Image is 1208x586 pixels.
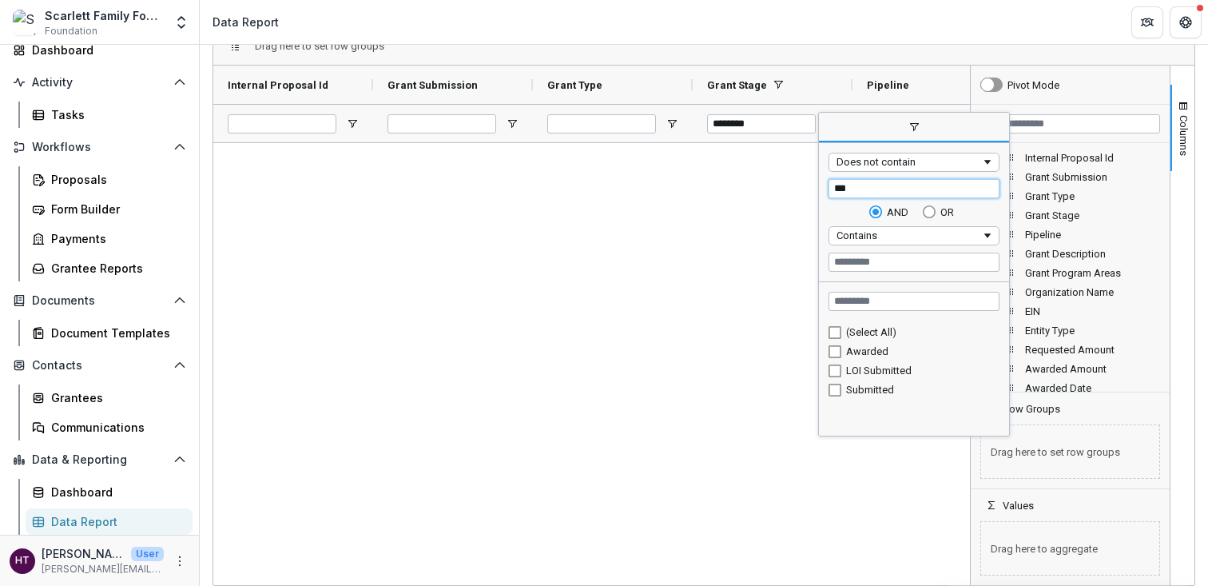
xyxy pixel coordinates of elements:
div: Organization Name Column [971,282,1170,301]
span: filter [819,114,1009,142]
p: User [131,547,164,561]
span: Grant Description [1025,248,1160,260]
span: Foundation [45,24,97,38]
span: Drag here to set row groups [255,40,384,52]
div: (Select All) [846,326,995,338]
input: Grant Submission Filter Input [387,114,496,134]
span: Grant Stage [707,79,767,91]
nav: breadcrumb [206,10,285,34]
span: Grant Submission [387,79,478,91]
div: Data Report [51,513,180,530]
a: Tasks [26,102,193,128]
div: Internal Proposal Id Column [971,148,1170,167]
span: EIN [1025,305,1160,317]
div: Row Groups [971,415,1170,488]
div: Grant Description Column [971,244,1170,263]
span: Grant Submission [1025,171,1160,183]
div: Values [971,512,1170,585]
button: Open Filter Menu [346,118,359,130]
div: Awarded Date Column [971,378,1170,397]
div: Dashboard [51,484,180,500]
input: Filter Columns Input [1003,114,1160,134]
span: Awarded Amount [1025,363,1160,375]
button: Get Help [1170,6,1202,38]
a: Payments [26,225,193,252]
div: Dashboard [32,42,180,58]
a: Form Builder [26,196,193,222]
span: Activity [32,76,167,90]
a: Dashboard [26,479,193,505]
div: OR [940,206,954,218]
span: Pipeline [1025,229,1160,241]
div: Data Report [213,14,279,30]
span: Organization Name [1025,286,1160,298]
input: Internal Proposal Id Filter Input [228,114,336,134]
div: Pivot Mode [1007,79,1059,91]
a: Communications [26,414,193,440]
div: Filtering operator [829,153,999,172]
span: Grant Program Areas [1025,267,1160,279]
div: Grant Type Column [971,186,1170,205]
div: EIN Column [971,301,1170,321]
input: Grant Stage Filter Input [707,114,816,134]
a: Dashboard [6,37,193,63]
span: Contacts [32,359,167,373]
div: Awarded [846,345,995,357]
button: Open Documents [6,288,193,313]
span: Awarded Date [1025,382,1160,394]
input: Grant Type Filter Input [547,114,656,134]
span: Row Groups [1003,403,1060,415]
span: Pipeline [867,79,909,91]
div: Awarded Amount Column [971,359,1170,378]
span: Grant Stage [1025,209,1160,221]
span: Data & Reporting [32,453,167,467]
span: Grant Type [547,79,602,91]
div: Does not contain [836,156,981,168]
button: Open Filter Menu [506,118,519,130]
a: Document Templates [26,320,193,346]
div: Scarlett Family Foundation [45,7,164,24]
button: Open Workflows [6,134,193,160]
span: Workflows [32,141,167,154]
div: Filter List [819,323,1009,400]
button: Open Contacts [6,353,193,378]
span: Internal Proposal Id [1025,152,1160,164]
div: Payments [51,230,180,247]
button: Open Data & Reporting [6,447,193,472]
div: Document Templates [51,325,180,341]
div: Row Groups [255,40,384,52]
a: Grantees [26,385,193,411]
button: More [170,552,189,571]
span: Entity Type [1025,325,1160,337]
div: Filtering operator [829,226,999,245]
div: Grant Program Areas Column [971,263,1170,282]
div: Grant Submission Column [971,167,1170,186]
a: Proposals [26,166,193,193]
span: Values [1003,500,1034,512]
span: Drag here to set row groups [980,425,1160,479]
p: [PERSON_NAME][EMAIL_ADDRESS][DOMAIN_NAME] [42,562,164,576]
div: Tasks [51,106,180,123]
div: Proposals [51,171,180,188]
button: Open Filter Menu [666,118,678,130]
span: Requested Amount [1025,344,1160,356]
span: Columns [1178,115,1190,156]
div: Pipeline Column [971,225,1170,244]
div: AND [887,206,908,218]
a: Data Report [26,508,193,535]
div: Form Builder [51,201,180,217]
span: Documents [32,294,167,308]
button: Open Activity [6,70,193,95]
input: Filter Value [829,253,999,272]
span: Grant Type [1025,190,1160,202]
span: Internal Proposal Id [228,79,328,91]
div: Requested Amount Column [971,340,1170,359]
div: LOI Submitted [846,365,995,377]
div: Contains [836,229,981,241]
button: Partners [1131,6,1163,38]
input: Search filter values [829,292,999,311]
div: Entity Type Column [971,321,1170,340]
div: Haley Miller Test [15,556,30,566]
div: Communications [51,419,180,436]
span: Drag here to aggregate [980,521,1160,576]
